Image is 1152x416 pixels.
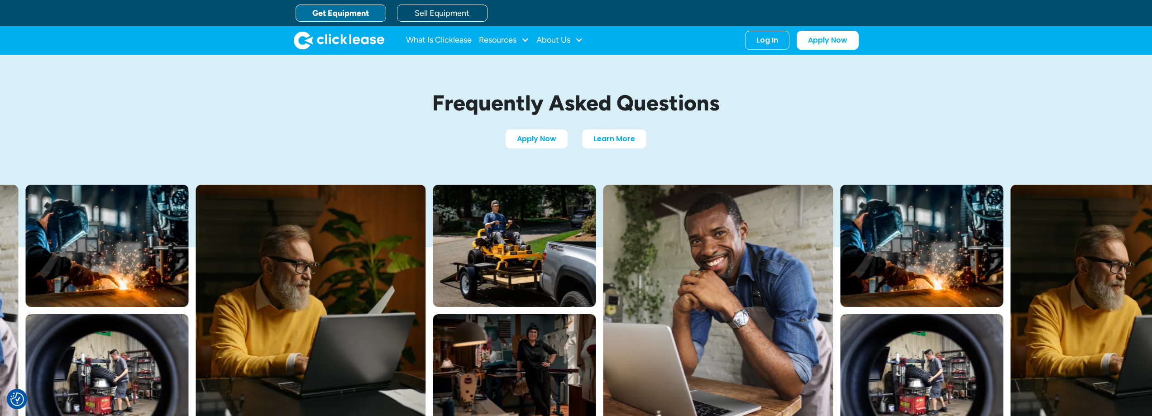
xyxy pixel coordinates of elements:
img: A welder in a large mask working on a large pipe [840,185,1003,307]
a: home [294,31,384,49]
div: Log In [756,36,778,45]
a: Get Equipment [296,5,386,22]
a: What Is Clicklease [406,31,472,49]
img: Clicklease logo [294,31,384,49]
button: Consent Preferences [10,392,24,406]
a: Apply Now [797,31,859,50]
img: A welder in a large mask working on a large pipe [25,185,188,307]
h1: Frequently Asked Questions [363,91,789,115]
a: Learn More [582,129,646,148]
img: Revisit consent button [10,392,24,406]
img: Man with hat and blue shirt driving a yellow lawn mower onto a trailer [433,185,596,307]
div: About Us [536,31,583,49]
a: Sell Equipment [397,5,488,22]
a: Apply Now [506,129,568,148]
div: Resources [479,31,529,49]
